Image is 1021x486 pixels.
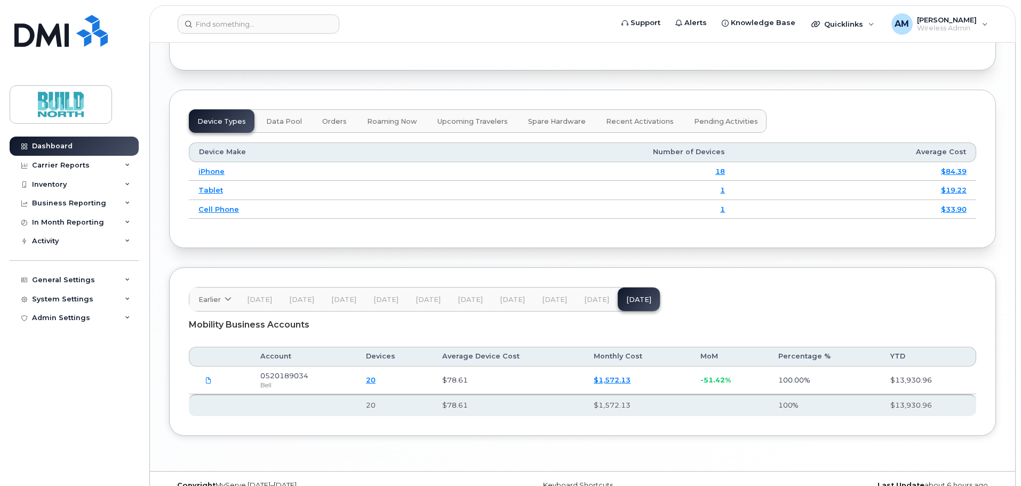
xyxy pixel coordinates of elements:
th: $78.61 [433,394,584,416]
a: Alerts [668,12,714,34]
a: $1,572.13 [594,376,631,384]
span: AM [895,18,909,30]
span: [PERSON_NAME] [917,15,977,24]
th: 20 [356,394,433,416]
span: [DATE] [373,296,398,304]
span: [DATE] [416,296,441,304]
span: Knowledge Base [731,18,795,28]
span: [DATE] [458,296,483,304]
div: Quicklinks [804,13,882,35]
span: Orders [322,117,347,126]
a: $19.22 [941,186,967,194]
th: Devices [356,347,433,366]
a: Cell Phone [198,205,239,213]
span: [DATE] [542,296,567,304]
a: $33.90 [941,205,967,213]
td: $13,930.96 [881,367,976,395]
td: 100.00% [769,367,881,395]
a: Tablet [198,186,223,194]
a: Earlier [189,288,238,311]
span: [DATE] [584,296,609,304]
span: [DATE] [247,296,272,304]
th: Monthly Cost [584,347,690,366]
a: 18 [715,167,725,176]
a: 1 [720,186,725,194]
span: [DATE] [331,296,356,304]
a: 20 [366,376,376,384]
span: -51.42% [700,376,731,384]
span: Alerts [684,18,707,28]
span: 0520189034 [260,371,308,380]
span: [DATE] [289,296,314,304]
a: $84.39 [941,167,967,176]
span: Data Pool [266,117,302,126]
span: Pending Activities [694,117,758,126]
th: YTD [881,347,976,366]
div: Mobility Business Accounts [189,312,976,338]
th: Average Cost [735,142,976,162]
span: Earlier [198,294,221,305]
th: Device Make [189,142,419,162]
a: Support [614,12,668,34]
th: Account [251,347,356,366]
div: Arielle Mupfasoni [884,13,995,35]
th: $1,572.13 [584,394,690,416]
th: MoM [691,347,769,366]
a: images/PDF_520189034_159_0000000000.pdf [198,371,219,389]
a: iPhone [198,167,225,176]
th: Number of Devices [419,142,735,162]
span: Roaming Now [367,117,417,126]
td: $78.61 [433,367,584,395]
span: Upcoming Travelers [437,117,508,126]
th: Percentage % [769,347,881,366]
span: Quicklinks [824,20,863,28]
span: Recent Activations [606,117,674,126]
span: [DATE] [500,296,525,304]
a: 1 [720,205,725,213]
th: $13,930.96 [881,394,976,416]
a: Knowledge Base [714,12,803,34]
input: Find something... [178,14,339,34]
span: Bell [260,381,272,389]
span: Support [631,18,660,28]
th: Average Device Cost [433,347,584,366]
span: Wireless Admin [917,24,977,33]
th: 100% [769,394,881,416]
span: Spare Hardware [528,117,586,126]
